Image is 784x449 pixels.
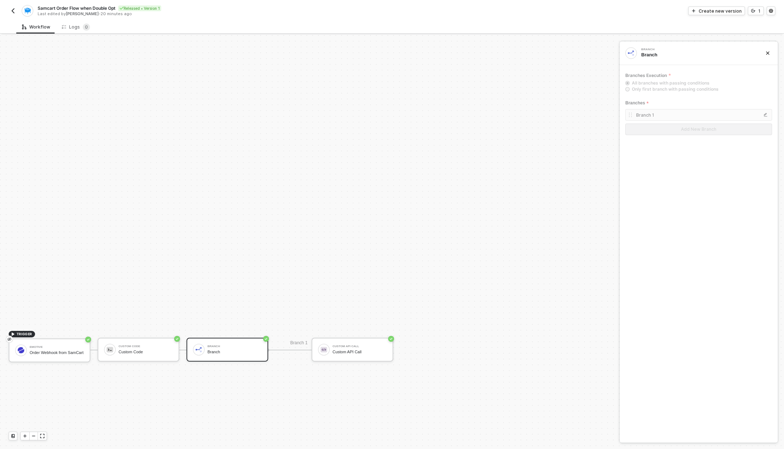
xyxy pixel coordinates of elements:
[7,336,12,342] span: eye-invisible
[769,9,773,13] span: icon-settings
[31,434,36,438] span: icon-minus
[118,5,161,11] div: Released • Version 1
[625,80,769,86] label: All branches with passing conditions
[641,48,750,51] div: Branch
[107,346,113,353] img: icon
[30,350,84,355] div: Order Webhook from SamCart
[83,23,90,31] sup: 0
[691,9,696,13] span: icon-play
[625,99,648,108] span: Branches
[625,86,769,92] label: Only first branch with passing conditions
[321,346,327,353] img: icon
[85,337,91,342] span: icon-success-page
[18,347,24,354] img: icon
[625,124,772,135] button: Add New Branch
[748,7,764,15] button: 1
[207,350,262,354] div: Branch
[174,336,180,342] span: icon-success-page
[24,8,30,14] img: integration-icon
[196,346,202,353] img: icon
[625,72,772,78] label: Branches Execution
[277,340,321,347] div: Branch 1
[119,345,173,348] div: Custom Code
[388,336,394,342] span: icon-success-page
[630,80,710,86] span: All branches with passing conditions
[30,346,84,349] div: Emotive
[119,350,173,354] div: Custom Code
[38,5,115,11] span: Samcart Order Flow when Double Opt
[38,11,391,17] div: Last edited by - 20 minutes ago
[766,51,770,55] span: icon-close
[207,345,262,348] div: Branch
[62,23,90,31] div: Logs
[11,332,15,336] span: icon-play
[22,24,50,30] div: Workflow
[66,11,99,16] span: [PERSON_NAME]
[23,434,27,438] span: icon-play
[751,9,755,13] span: icon-versioning
[758,8,761,14] div: 1
[40,434,44,438] span: icon-expand
[641,52,754,58] div: Branch
[9,7,17,15] button: back
[636,112,746,118] div: Branch 1
[263,336,269,342] span: icon-success-page
[333,345,387,348] div: Custom API Call
[333,350,387,354] div: Custom API Call
[628,50,634,56] img: integration-icon
[761,111,770,119] button: copy-branch
[17,331,32,337] span: TRIGGER
[763,113,768,117] img: copy-branch
[630,86,719,92] span: Only first branch with passing conditions
[688,7,745,15] button: Create new version
[10,8,16,14] img: back
[699,8,742,14] div: Create new version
